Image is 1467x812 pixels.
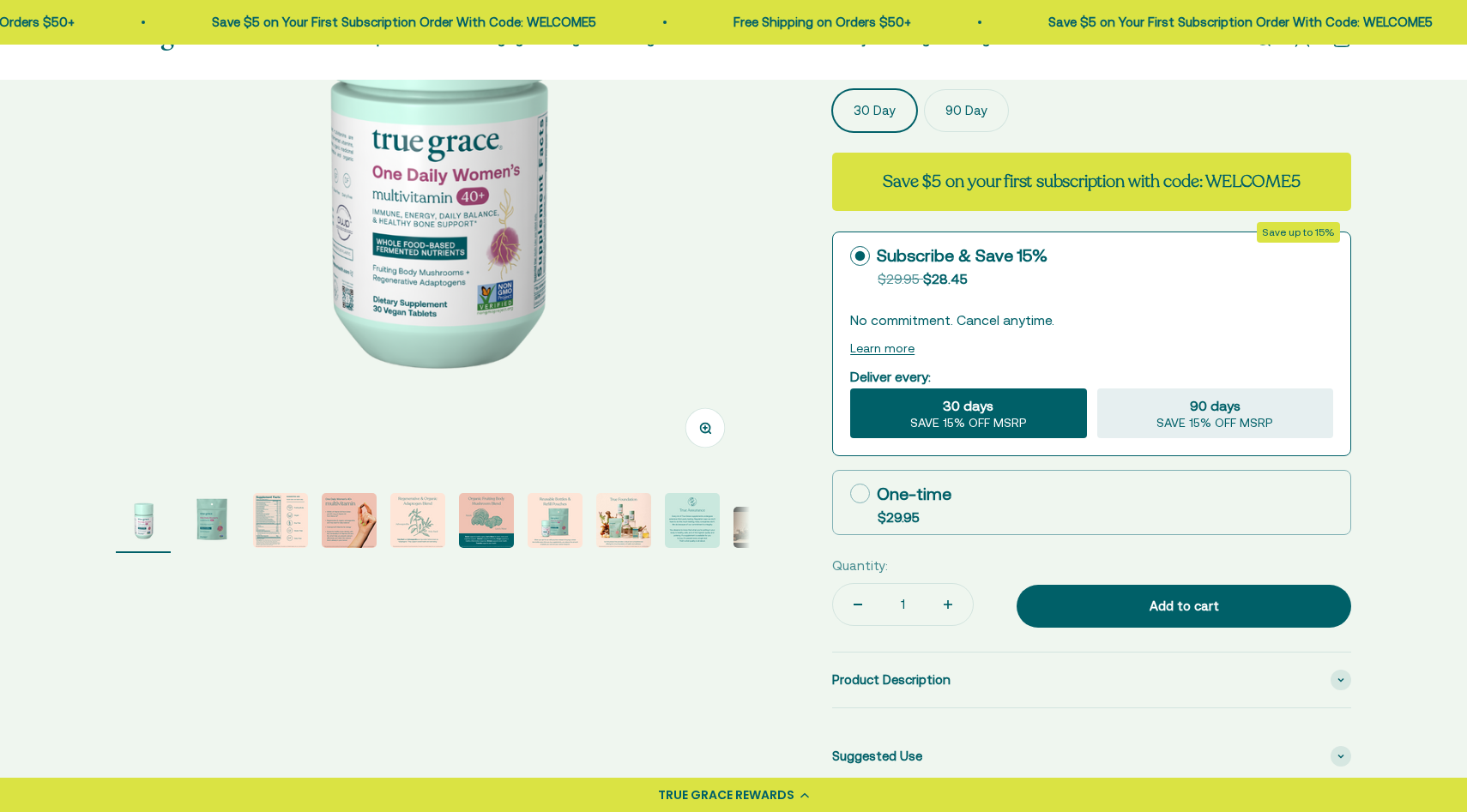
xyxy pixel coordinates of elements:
label: Quantity: [832,556,888,576]
button: Go to item 8 [596,493,651,553]
button: Decrease quantity [833,584,883,625]
img: Our full product line provides a robust and comprehensive offering for a true foundation of healt... [596,493,651,548]
button: Go to item 2 [184,493,239,553]
img: Holy Basil and Ashwagandha are Ayurvedic herbs known as "adaptogens." They support overall health... [390,493,445,548]
button: Go to item 7 [528,493,583,553]
summary: Suggested Use [832,729,1351,784]
div: TRUE GRACE REWARDS [658,786,794,804]
summary: Product Description [832,653,1351,707]
span: Suggested Use [832,746,922,767]
img: Reishi supports healthy aging. Lion's Mane for brain, nerve, and cognitive support. Maitake suppo... [459,493,514,548]
img: Every lot of True Grace supplements undergoes extensive third-party testing. Regulation says we d... [665,493,720,548]
button: Go to item 9 [665,493,720,553]
img: When you opt out for our refill pouches instead of buying a whole new bottle every time you buy s... [528,493,583,548]
span: Product Description [832,670,951,690]
p: Save $5 on Your First Subscription Order With Code: WELCOME5 [1041,12,1425,33]
button: Go to item 5 [390,493,445,553]
button: Go to item 3 [253,493,308,553]
img: Fruiting Body Vegan Soy Free Gluten Free Dairy Free [253,493,308,548]
img: - 1200IU of Vitamin D3 from lichen and 60 mcg of Vitamin K2 from Mena-Q7 - Regenerative & organic... [322,493,377,548]
button: Go to item 4 [322,493,377,553]
img: Daily Multivitamin for Immune Support, Energy, Daily Balance, and Healthy Bone Support* Vitamin A... [116,493,171,548]
button: Go to item 1 [116,493,171,553]
a: Free Shipping on Orders $50+ [726,15,903,29]
button: Go to item 10 [733,507,788,553]
strong: Save $5 on your first subscription with code: WELCOME5 [883,170,1300,193]
button: Go to item 6 [459,493,514,553]
p: Save $5 on Your First Subscription Order With Code: WELCOME5 [204,12,589,33]
button: Add to cart [1017,585,1351,628]
div: Add to cart [1051,596,1317,617]
button: Increase quantity [923,584,973,625]
img: Daily Multivitamin for Immune Support, Energy, Daily Balance, and Healthy Bone Support* - Vitamin... [184,493,239,548]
